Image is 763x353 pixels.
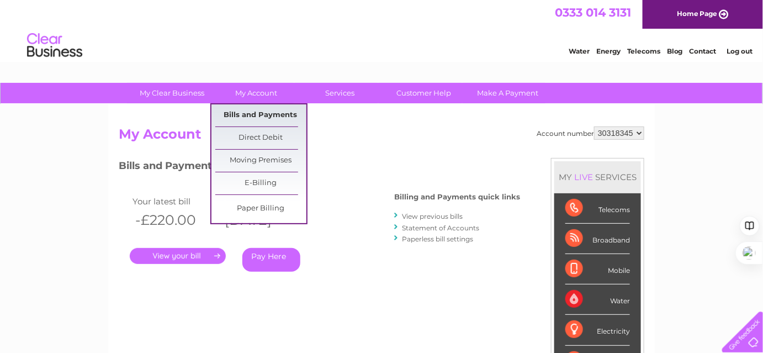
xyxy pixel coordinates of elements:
div: Electricity [565,315,630,345]
th: -£220.00 [130,209,220,231]
div: Water [565,284,630,315]
h3: Bills and Payments [119,158,520,177]
a: Water [569,47,590,55]
a: My Clear Business [127,83,218,103]
h4: Billing and Payments quick links [394,193,520,201]
a: Energy [596,47,621,55]
a: Paperless bill settings [402,235,473,243]
a: Moving Premises [215,150,306,172]
a: Services [295,83,386,103]
div: MY SERVICES [554,161,641,193]
a: Blog [667,47,683,55]
a: Telecoms [627,47,660,55]
div: Broadband [565,224,630,254]
a: Log out [727,47,753,55]
td: Your latest bill [130,194,220,209]
a: Paper Billing [215,198,306,220]
a: My Account [211,83,302,103]
a: View previous bills [402,212,463,220]
div: Telecoms [565,193,630,224]
a: E-Billing [215,172,306,194]
a: 0333 014 3131 [555,6,631,19]
a: Make A Payment [463,83,554,103]
a: . [130,248,226,264]
div: Account number [537,127,644,140]
a: Direct Debit [215,127,306,149]
a: Contact [690,47,717,55]
img: logo.png [27,29,83,62]
a: Statement of Accounts [402,224,479,232]
div: Mobile [565,254,630,284]
a: Pay Here [242,248,300,272]
div: LIVE [572,172,595,182]
a: Customer Help [379,83,470,103]
h2: My Account [119,127,644,147]
div: Clear Business is a trading name of Verastar Limited (registered in [GEOGRAPHIC_DATA] No. 3667643... [121,6,643,54]
a: Bills and Payments [215,104,306,127]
